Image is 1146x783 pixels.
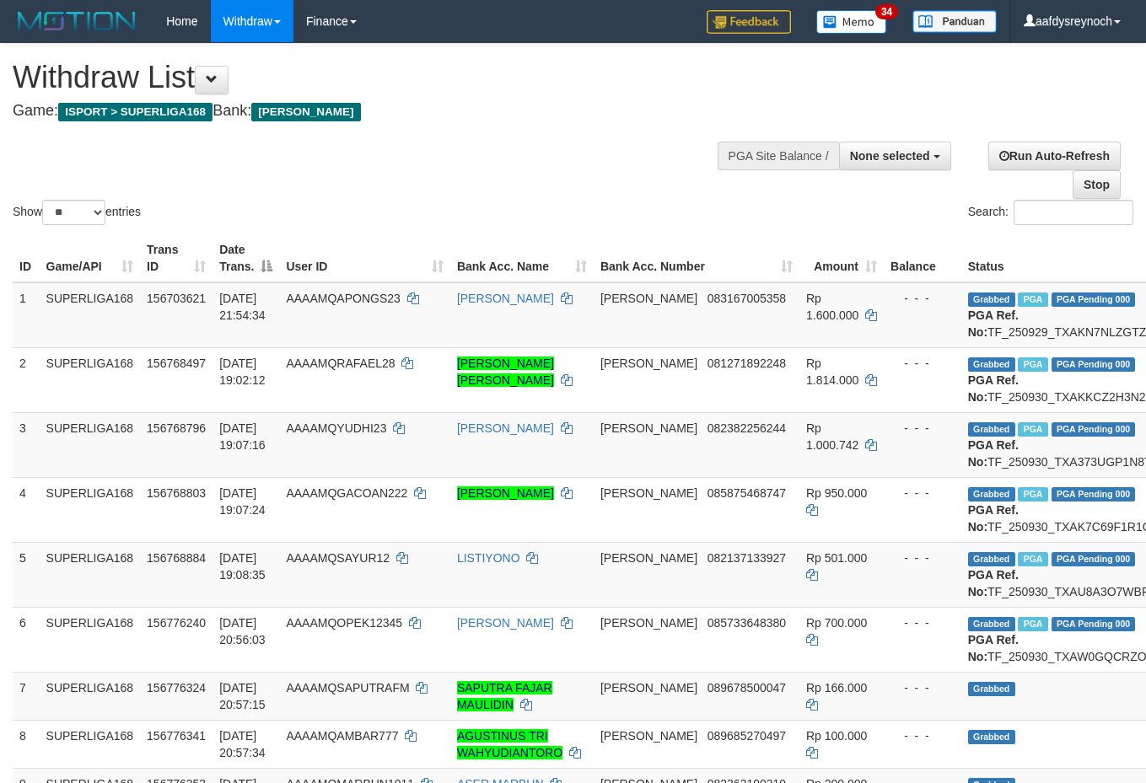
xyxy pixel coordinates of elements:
[875,4,898,19] span: 34
[40,347,141,412] td: SUPERLIGA168
[219,729,266,759] span: [DATE] 20:57:34
[1014,200,1133,225] input: Search:
[1018,617,1047,631] span: Marked by aafsoumeymey
[968,373,1019,404] b: PGA Ref. No:
[13,282,40,348] td: 1
[968,200,1133,225] label: Search:
[13,477,40,542] td: 4
[147,729,206,743] span: 156776341
[1052,357,1136,372] span: PGA Pending
[968,292,1015,307] span: Grabbed
[600,729,697,743] span: [PERSON_NAME]
[968,730,1015,744] span: Grabbed
[147,551,206,565] span: 156768884
[457,551,520,565] a: LISTIYONO
[457,421,554,435] a: [PERSON_NAME]
[890,420,955,437] div: - - -
[450,234,594,282] th: Bank Acc. Name: activate to sort column ascending
[806,357,858,387] span: Rp 1.814.000
[40,720,141,768] td: SUPERLIGA168
[286,551,390,565] span: AAAAMQSAYUR12
[219,292,266,322] span: [DATE] 21:54:34
[708,421,786,435] span: Copy 082382256244 to clipboard
[890,290,955,307] div: - - -
[708,357,786,370] span: Copy 081271892248 to clipboard
[600,551,697,565] span: [PERSON_NAME]
[708,729,786,743] span: Copy 089685270497 to clipboard
[13,542,40,607] td: 5
[286,681,409,695] span: AAAAMQSAPUTRAFM
[968,308,1019,339] b: PGA Ref. No:
[457,292,554,305] a: [PERSON_NAME]
[286,486,407,500] span: AAAAMQGACOAN222
[600,681,697,695] span: [PERSON_NAME]
[988,142,1121,170] a: Run Auto-Refresh
[884,234,961,282] th: Balance
[457,486,554,500] a: [PERSON_NAME]
[968,438,1019,469] b: PGA Ref. No:
[457,357,554,387] a: [PERSON_NAME] [PERSON_NAME]
[251,103,360,121] span: [PERSON_NAME]
[147,357,206,370] span: 156768497
[1018,357,1047,372] span: Marked by aafsoumeymey
[968,422,1015,437] span: Grabbed
[13,234,40,282] th: ID
[219,421,266,452] span: [DATE] 19:07:16
[1052,487,1136,501] span: PGA Pending
[40,542,141,607] td: SUPERLIGA168
[968,568,1019,598] b: PGA Ref. No:
[912,10,997,33] img: panduan.png
[890,550,955,566] div: - - -
[147,486,206,500] span: 156768803
[219,681,266,711] span: [DATE] 20:57:15
[890,355,955,372] div: - - -
[1073,170,1121,199] a: Stop
[806,616,867,630] span: Rp 700.000
[839,142,951,170] button: None selected
[806,729,867,743] span: Rp 100.000
[147,421,206,435] span: 156768796
[968,617,1015,631] span: Grabbed
[708,486,786,500] span: Copy 085875468747 to clipboard
[600,486,697,500] span: [PERSON_NAME]
[708,551,786,565] span: Copy 082137133927 to clipboard
[219,551,266,582] span: [DATE] 19:08:35
[13,672,40,720] td: 7
[1052,422,1136,437] span: PGA Pending
[1052,292,1136,307] span: PGA Pending
[806,551,867,565] span: Rp 501.000
[1018,552,1047,566] span: Marked by aafsoumeymey
[600,292,697,305] span: [PERSON_NAME]
[286,292,400,305] span: AAAAMQAPONGS23
[147,681,206,695] span: 156776324
[600,357,697,370] span: [PERSON_NAME]
[1052,617,1136,631] span: PGA Pending
[286,729,398,743] span: AAAAMQAMBAR777
[40,672,141,720] td: SUPERLIGA168
[219,357,266,387] span: [DATE] 19:02:12
[806,421,858,452] span: Rp 1.000.742
[13,412,40,477] td: 3
[457,616,554,630] a: [PERSON_NAME]
[13,103,747,120] h4: Game: Bank:
[219,616,266,646] span: [DATE] 20:56:03
[42,200,105,225] select: Showentries
[40,234,141,282] th: Game/API: activate to sort column ascending
[806,292,858,322] span: Rp 1.600.000
[890,614,955,631] div: - - -
[708,616,786,630] span: Copy 085733648380 to clipboard
[850,149,930,163] span: None selected
[806,486,867,500] span: Rp 950.000
[40,477,141,542] td: SUPERLIGA168
[13,61,747,94] h1: Withdraw List
[968,633,1019,663] b: PGA Ref. No:
[279,234,449,282] th: User ID: activate to sort column ascending
[600,616,697,630] span: [PERSON_NAME]
[140,234,213,282] th: Trans ID: activate to sort column ascending
[213,234,279,282] th: Date Trans.: activate to sort column descending
[968,682,1015,696] span: Grabbed
[13,607,40,672] td: 6
[1018,292,1047,307] span: Marked by aafchhiseyha
[457,681,552,711] a: SAPUTRA FAJAR MAULIDIN
[13,347,40,412] td: 2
